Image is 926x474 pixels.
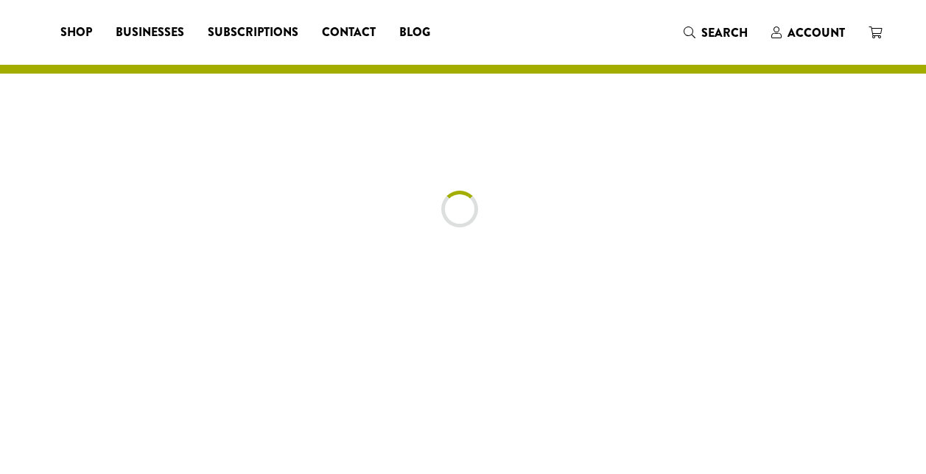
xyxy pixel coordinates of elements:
[208,24,298,42] span: Subscriptions
[672,21,760,45] a: Search
[60,24,92,42] span: Shop
[196,21,310,44] a: Subscriptions
[322,24,376,42] span: Contact
[701,24,748,41] span: Search
[104,21,196,44] a: Businesses
[399,24,430,42] span: Blog
[116,24,184,42] span: Businesses
[387,21,442,44] a: Blog
[788,24,845,41] span: Account
[310,21,387,44] a: Contact
[760,21,857,45] a: Account
[49,21,104,44] a: Shop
